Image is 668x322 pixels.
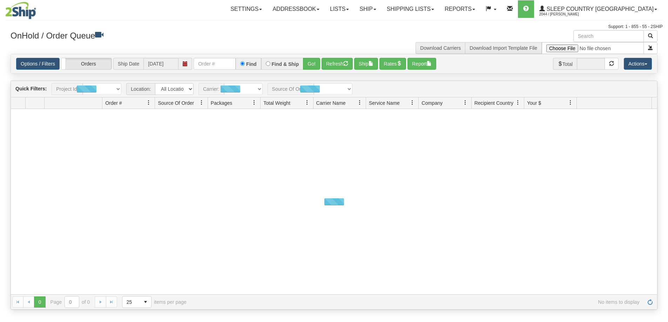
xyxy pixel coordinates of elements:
a: Shipping lists [382,0,439,18]
a: Recipient Country filter column settings [512,97,524,109]
a: Your $ filter column settings [565,97,576,109]
a: Lists [325,0,354,18]
span: Sleep Country [GEOGRAPHIC_DATA] [545,6,654,12]
label: Quick Filters: [15,85,47,92]
label: Find & Ship [272,62,299,67]
button: Ship [354,58,378,70]
div: grid toolbar [11,81,657,97]
span: Service Name [369,100,400,107]
button: Rates [379,58,406,70]
button: Search [643,30,657,42]
span: Recipient Country [474,100,513,107]
span: items per page [122,296,187,308]
span: select [140,296,151,308]
a: Download Carriers [420,45,461,51]
span: Company [421,100,443,107]
a: Refresh [645,296,656,308]
span: Source Of Order [158,100,194,107]
a: Company filter column settings [459,97,471,109]
a: Addressbook [267,0,325,18]
a: Options / Filters [16,58,60,70]
a: Carrier Name filter column settings [354,97,366,109]
span: Location: [126,83,155,95]
span: 2044 / [PERSON_NAME] [539,11,592,18]
span: Page of 0 [50,296,90,308]
a: Order # filter column settings [143,97,155,109]
span: Your $ [527,100,541,107]
input: Search [573,30,644,42]
label: Find [246,62,257,67]
input: Import [542,42,644,54]
span: Total [553,58,577,70]
span: Order # [105,100,122,107]
span: Ship Date [113,58,143,70]
img: logo2044.jpg [5,2,36,19]
a: Sleep Country [GEOGRAPHIC_DATA] 2044 / [PERSON_NAME] [534,0,662,18]
span: Page sizes drop down [122,296,151,308]
label: Orders [61,58,112,69]
h3: OnHold / Order Queue [11,30,329,40]
a: Settings [225,0,267,18]
a: Ship [354,0,381,18]
a: Service Name filter column settings [406,97,418,109]
span: Packages [211,100,232,107]
button: Actions [624,58,652,70]
a: Packages filter column settings [248,97,260,109]
a: Total Weight filter column settings [301,97,313,109]
span: 25 [127,299,136,306]
iframe: chat widget [652,125,667,197]
button: Refresh [322,58,353,70]
span: Carrier Name [316,100,346,107]
button: Go! [303,58,320,70]
a: Download Import Template File [470,45,537,51]
input: Order # [194,58,236,70]
a: Source Of Order filter column settings [196,97,208,109]
span: Page 0 [34,296,45,308]
button: Report [407,58,436,70]
div: Support: 1 - 855 - 55 - 2SHIP [5,24,663,30]
span: No items to display [196,299,640,305]
a: Reports [439,0,480,18]
span: Total Weight [263,100,290,107]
